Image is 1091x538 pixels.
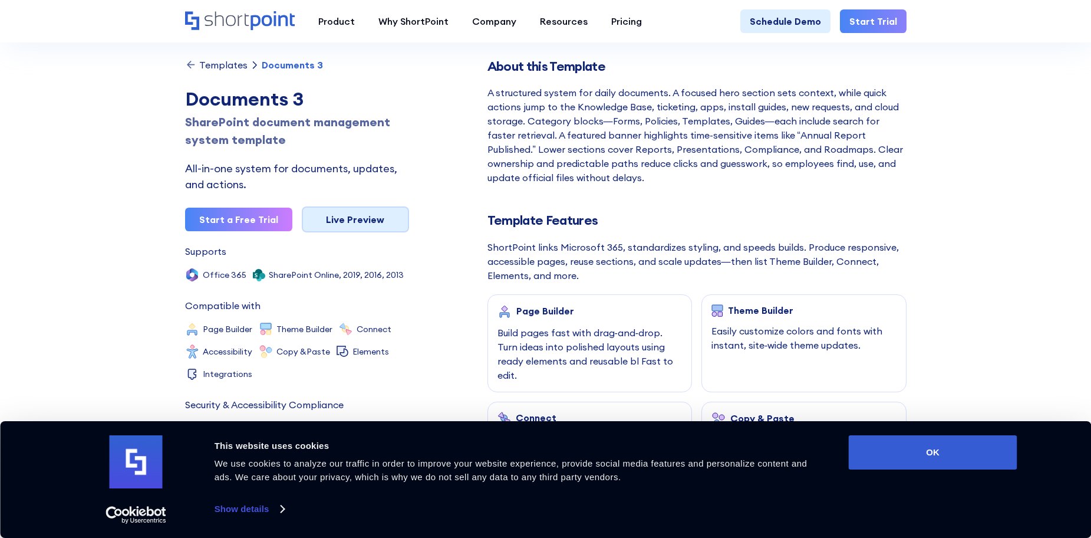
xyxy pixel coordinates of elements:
div: Integrations [203,370,252,378]
div: Easily customize colors and fonts with instant, site‑wide theme updates. [711,324,896,352]
a: Schedule Demo [740,9,830,33]
a: Pricing [599,9,654,33]
div: Copy & Paste [730,413,795,424]
div: A structured system for daily documents. A focused hero section sets context, while quick actions... [487,86,907,185]
div: Office 365 [203,271,246,279]
a: Show details [215,500,284,518]
a: Home [185,11,295,31]
a: Templates [185,59,248,71]
h2: Template Features [487,213,907,228]
div: Theme Builder [728,305,793,316]
div: Theme Builder [276,325,332,333]
div: Company [472,14,516,28]
a: Live Preview [302,206,409,232]
button: OK [849,435,1017,470]
a: Why ShortPoint [367,9,460,33]
a: Resources [528,9,599,33]
div: Connect [357,325,391,333]
div: Copy &Paste [276,347,330,356]
div: This website uses cookies [215,439,822,453]
a: Company [460,9,528,33]
div: Product [318,14,355,28]
a: Usercentrics Cookiebot - opens in a new window [84,506,187,524]
div: Documents 3 [185,85,409,113]
a: Product [306,9,367,33]
div: Connect [516,412,556,423]
div: Documents 3 [262,60,323,70]
div: SharePoint Online, 2019, 2016, 2013 [269,271,404,279]
span: We use cookies to analyze our traffic in order to improve your website experience, provide social... [215,458,807,482]
div: All-in-one system for documents, updates, and actions. [185,160,409,192]
h1: SharePoint document management system template [185,113,409,149]
a: Start Trial [840,9,907,33]
div: Compatible with [185,301,261,310]
div: Resources [540,14,588,28]
div: Pricing [611,14,642,28]
img: logo [110,435,163,488]
div: Why ShortPoint [378,14,449,28]
div: Templates [199,60,248,70]
a: Start a Free Trial [185,208,292,231]
div: ShortPoint links Microsoft 365, standardizes styling, and speeds builds. Produce responsive, acce... [487,240,907,283]
div: Accessibility [203,347,252,356]
div: Supports [185,247,226,256]
div: Elements [352,347,389,356]
div: Build pages fast with drag‑and‑drop. Turn ideas into polished layouts using ready elements and re... [497,326,683,382]
h2: About this Template [487,59,907,74]
div: Page Builder [203,325,252,333]
iframe: Chat Widget [879,401,1091,538]
div: Page Builder [516,306,574,316]
div: Security & Accessibility Compliance [185,400,344,409]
